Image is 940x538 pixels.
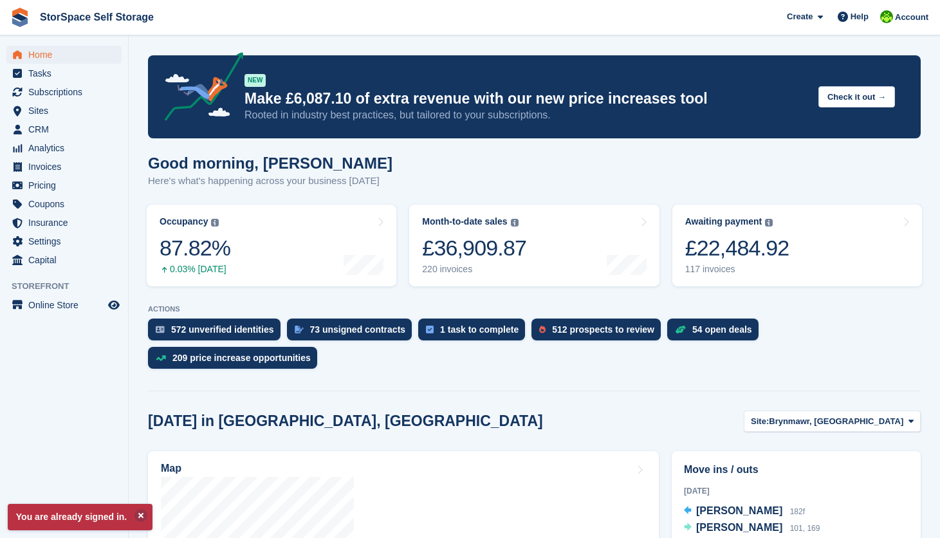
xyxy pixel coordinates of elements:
[6,102,122,120] a: menu
[8,504,152,530] p: You are already signed in.
[244,89,808,108] p: Make £6,087.10 of extra revenue with our new price increases tool
[744,411,921,432] button: Site: Brynmawr, [GEOGRAPHIC_DATA]
[851,10,869,23] span: Help
[148,174,392,189] p: Here's what's happening across your business [DATE]
[6,46,122,64] a: menu
[28,214,106,232] span: Insurance
[28,195,106,213] span: Coupons
[295,326,304,333] img: contract_signature_icon-13c848040528278c33f63329250d36e43548de30e8caae1d1a13099fd9432cc5.svg
[148,413,543,430] h2: [DATE] in [GEOGRAPHIC_DATA], [GEOGRAPHIC_DATA]
[769,415,903,428] span: Brynmawr, [GEOGRAPHIC_DATA]
[148,347,324,375] a: 209 price increase opportunities
[6,83,122,101] a: menu
[28,176,106,194] span: Pricing
[685,235,789,261] div: £22,484.92
[685,264,789,275] div: 117 invoices
[895,11,928,24] span: Account
[28,46,106,64] span: Home
[685,216,762,227] div: Awaiting payment
[28,120,106,138] span: CRM
[28,158,106,176] span: Invoices
[6,251,122,269] a: menu
[765,219,773,227] img: icon-info-grey-7440780725fd019a000dd9b08b2336e03edf1995a4989e88bcd33f0948082b44.svg
[790,507,805,516] span: 182f
[6,176,122,194] a: menu
[244,108,808,122] p: Rooted in industry best practices, but tailored to your subscriptions.
[160,264,230,275] div: 0.03% [DATE]
[287,319,419,347] a: 73 unsigned contracts
[156,326,165,333] img: verify_identity-adf6edd0f0f0b5bbfe63781bf79b02c33cf7c696d77639b501bdc392416b5a36.svg
[440,324,519,335] div: 1 task to complete
[28,64,106,82] span: Tasks
[6,64,122,82] a: menu
[684,485,908,497] div: [DATE]
[147,205,396,286] a: Occupancy 87.82% 0.03% [DATE]
[106,297,122,313] a: Preview store
[696,522,782,533] span: [PERSON_NAME]
[552,324,654,335] div: 512 prospects to review
[160,216,208,227] div: Occupancy
[409,205,659,286] a: Month-to-date sales £36,909.87 220 invoices
[422,264,526,275] div: 220 invoices
[6,158,122,176] a: menu
[6,195,122,213] a: menu
[511,219,519,227] img: icon-info-grey-7440780725fd019a000dd9b08b2336e03edf1995a4989e88bcd33f0948082b44.svg
[818,86,895,107] button: Check it out →
[148,305,921,313] p: ACTIONS
[531,319,667,347] a: 512 prospects to review
[211,219,219,227] img: icon-info-grey-7440780725fd019a000dd9b08b2336e03edf1995a4989e88bcd33f0948082b44.svg
[28,139,106,157] span: Analytics
[539,326,546,333] img: prospect-51fa495bee0391a8d652442698ab0144808aea92771e9ea1ae160a38d050c398.svg
[6,296,122,314] a: menu
[12,280,128,293] span: Storefront
[880,10,893,23] img: paul catt
[160,235,230,261] div: 87.82%
[667,319,765,347] a: 54 open deals
[672,205,922,286] a: Awaiting payment £22,484.92 117 invoices
[418,319,531,347] a: 1 task to complete
[154,52,244,125] img: price-adjustments-announcement-icon-8257ccfd72463d97f412b2fc003d46551f7dbcb40ab6d574587a9cd5c0d94...
[161,463,181,474] h2: Map
[171,324,274,335] div: 572 unverified identities
[684,503,805,520] a: [PERSON_NAME] 182f
[422,235,526,261] div: £36,909.87
[310,324,406,335] div: 73 unsigned contracts
[751,415,769,428] span: Site:
[422,216,507,227] div: Month-to-date sales
[6,214,122,232] a: menu
[10,8,30,27] img: stora-icon-8386f47178a22dfd0bd8f6a31ec36ba5ce8667c1dd55bd0f319d3a0aa187defe.svg
[684,520,820,537] a: [PERSON_NAME] 101, 169
[6,232,122,250] a: menu
[684,462,908,478] h2: Move ins / outs
[696,505,782,516] span: [PERSON_NAME]
[156,355,166,361] img: price_increase_opportunities-93ffe204e8149a01c8c9dc8f82e8f89637d9d84a8eef4429ea346261dce0b2c0.svg
[28,296,106,314] span: Online Store
[28,102,106,120] span: Sites
[675,325,686,334] img: deal-1b604bf984904fb50ccaf53a9ad4b4a5d6e5aea283cecdc64d6e3604feb123c2.svg
[6,139,122,157] a: menu
[148,154,392,172] h1: Good morning, [PERSON_NAME]
[148,319,287,347] a: 572 unverified identities
[28,83,106,101] span: Subscriptions
[172,353,311,363] div: 209 price increase opportunities
[790,524,820,533] span: 101, 169
[787,10,813,23] span: Create
[426,326,434,333] img: task-75834270c22a3079a89374b754ae025e5fb1db73e45f91037f5363f120a921f8.svg
[244,74,266,87] div: NEW
[28,251,106,269] span: Capital
[35,6,159,28] a: StorSpace Self Storage
[692,324,752,335] div: 54 open deals
[28,232,106,250] span: Settings
[6,120,122,138] a: menu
